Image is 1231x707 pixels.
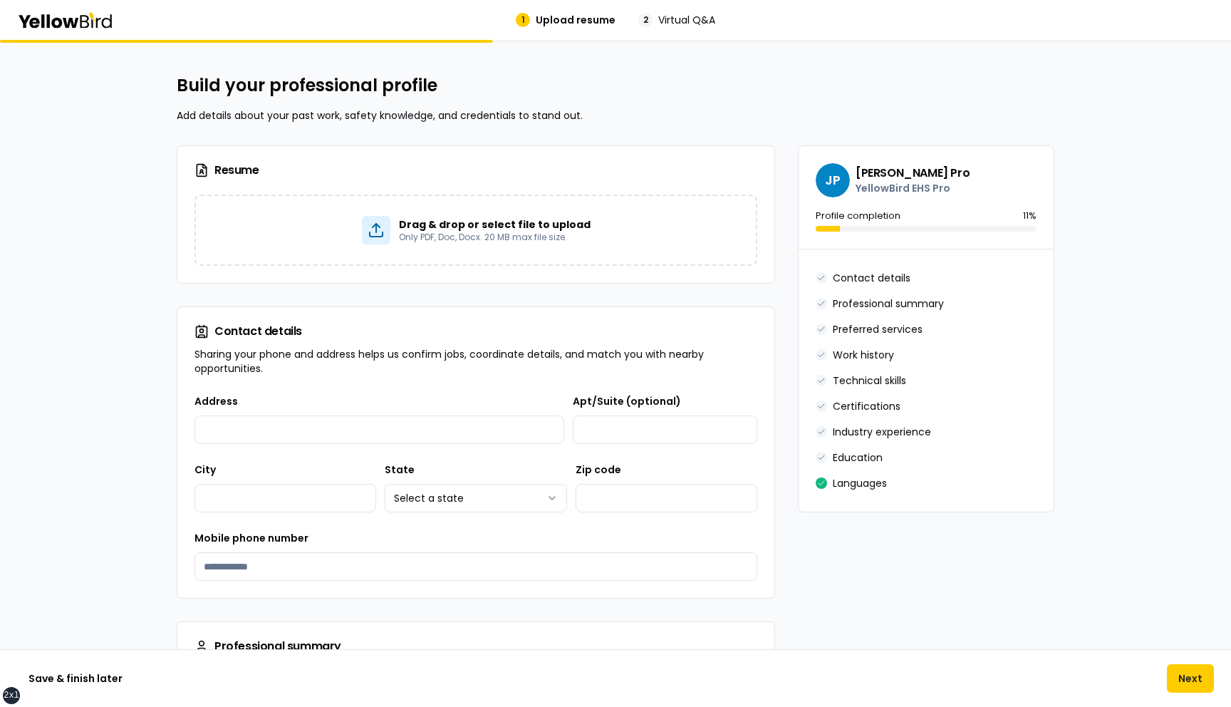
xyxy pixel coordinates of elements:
[833,344,894,366] button: Work history
[1023,209,1037,223] p: 11 %
[573,394,681,408] label: Apt/Suite (optional)
[194,347,757,376] p: Sharing your phone and address helps us confirm jobs, coordinate details, and match you with near...
[399,217,591,232] p: Drag & drop or select file to upload
[833,420,931,443] button: Industry experience
[214,326,302,337] div: Contact details
[385,463,415,477] label: State
[194,163,757,177] h3: Resume
[833,318,923,341] button: Preferred services
[856,181,970,195] p: YellowBird EHS Pro
[4,690,19,701] div: 2xl
[399,232,591,243] p: Only PDF, Doc, Docx. 20 MB max file size.
[833,446,883,469] button: Education
[194,463,216,477] label: City
[177,74,1054,97] h2: Build your professional profile
[576,463,621,477] label: Zip code
[833,267,910,289] button: Contact details
[536,13,615,27] span: Upload resume
[214,641,341,652] div: Professional summary
[17,664,134,693] button: Save & finish later
[194,394,238,408] label: Address
[638,13,653,27] div: 2
[833,395,900,418] button: Certifications
[1167,664,1214,693] button: Next
[516,13,530,27] div: 1
[194,195,757,266] div: Drag & drop or select file to uploadOnly PDF, Doc, Docx. 20 MB max file size.
[177,108,1054,123] p: Add details about your past work, safety knowledge, and credentials to stand out.
[816,163,850,197] span: JP
[658,13,715,27] span: Virtual Q&A
[816,209,900,223] p: Profile completion
[833,292,944,315] button: Professional summary
[194,531,308,545] label: Mobile phone number
[833,369,906,392] button: Technical skills
[833,472,887,495] button: Languages
[856,165,970,181] h3: [PERSON_NAME] Pro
